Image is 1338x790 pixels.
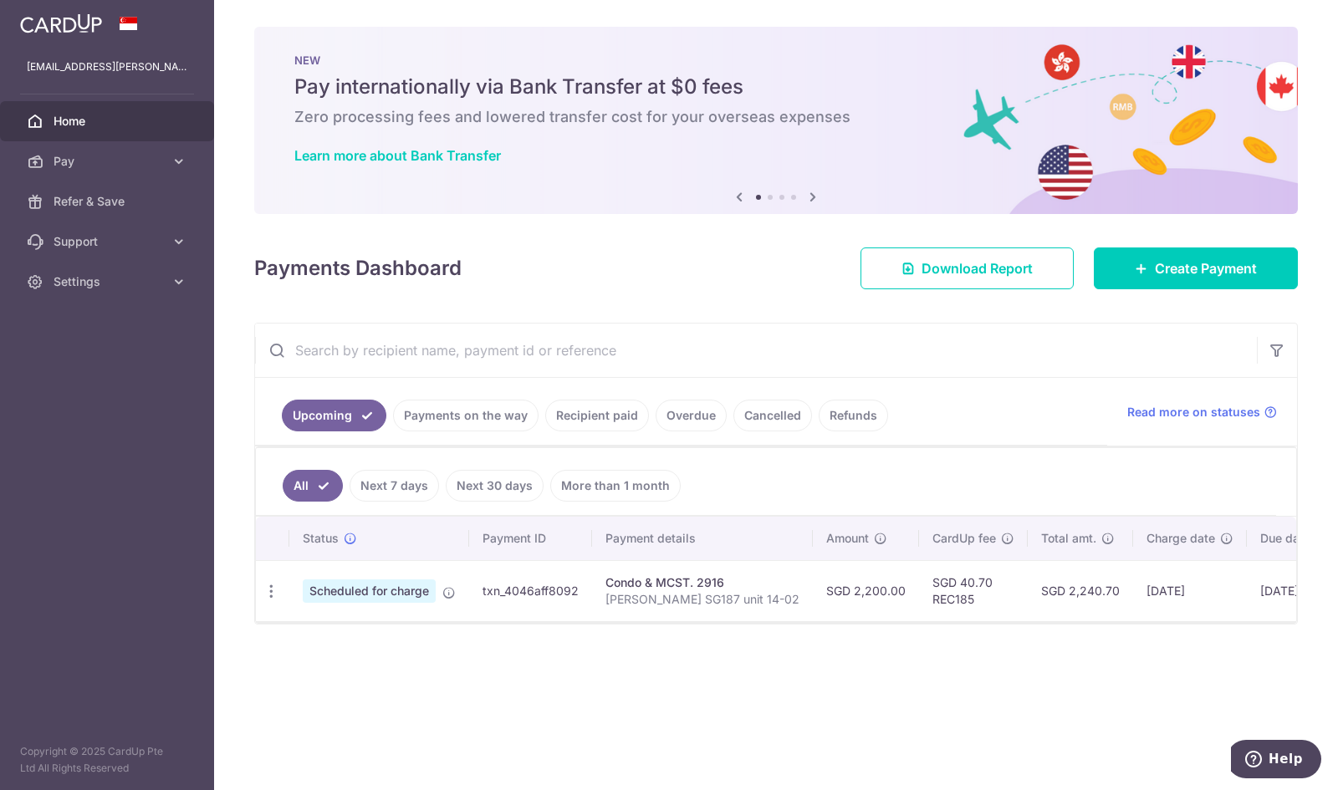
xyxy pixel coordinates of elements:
span: Home [54,113,164,130]
a: Next 30 days [446,470,544,502]
input: Search by recipient name, payment id or reference [255,324,1257,377]
span: Refer & Save [54,193,164,210]
a: Next 7 days [350,470,439,502]
span: Status [303,530,339,547]
a: Refunds [819,400,888,431]
span: Due date [1260,530,1310,547]
p: NEW [294,54,1258,67]
th: Payment details [592,517,813,560]
a: More than 1 month [550,470,681,502]
span: Download Report [922,258,1033,278]
img: CardUp [20,13,102,33]
span: Support [54,233,164,250]
a: Recipient paid [545,400,649,431]
td: SGD 2,240.70 [1028,560,1133,621]
span: CardUp fee [932,530,996,547]
a: Learn more about Bank Transfer [294,147,501,164]
a: Cancelled [733,400,812,431]
h4: Payments Dashboard [254,253,462,283]
a: Upcoming [282,400,386,431]
h6: Zero processing fees and lowered transfer cost for your overseas expenses [294,107,1258,127]
td: SGD 40.70 REC185 [919,560,1028,621]
span: Pay [54,153,164,170]
span: Charge date [1146,530,1215,547]
td: txn_4046aff8092 [469,560,592,621]
span: Amount [826,530,869,547]
span: Total amt. [1041,530,1096,547]
a: Download Report [861,247,1074,289]
span: Settings [54,273,164,290]
th: Payment ID [469,517,592,560]
div: Condo & MCST. 2916 [605,574,799,591]
span: Read more on statuses [1127,404,1260,420]
iframe: Opens a widget where you can find more information [1231,740,1321,782]
a: All [283,470,343,502]
span: Create Payment [1155,258,1257,278]
td: [DATE] [1133,560,1247,621]
h5: Pay internationally via Bank Transfer at $0 fees [294,74,1258,100]
a: Overdue [656,400,727,431]
a: Payments on the way [393,400,539,431]
span: Scheduled for charge [303,579,436,603]
img: Bank transfer banner [254,27,1298,214]
td: SGD 2,200.00 [813,560,919,621]
p: [PERSON_NAME] SG187 unit 14-02 [605,591,799,608]
a: Read more on statuses [1127,404,1277,420]
p: [EMAIL_ADDRESS][PERSON_NAME][DOMAIN_NAME] [27,59,187,75]
a: Create Payment [1094,247,1298,289]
